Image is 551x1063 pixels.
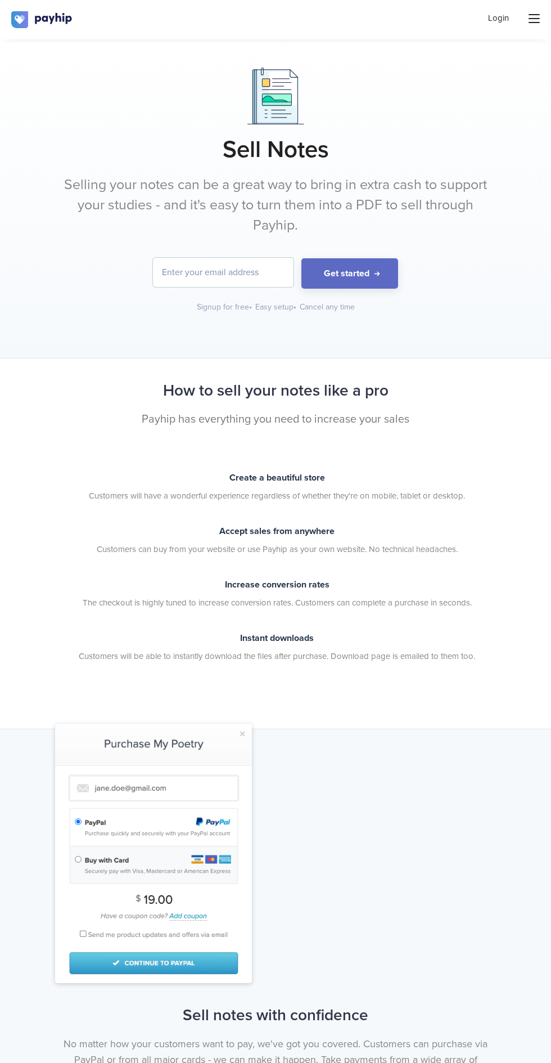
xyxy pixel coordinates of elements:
span: Customers will be able to instantly download the files after purchase. Download page is emailed t... [79,651,475,662]
span: Accept sales from anywhere [219,526,335,537]
button: Get started [301,258,398,289]
span: Customers can buy from your website or use Payhip as your own website. No technical headaches. [97,544,458,555]
span: Create a beautiful store [229,472,325,483]
a: Accept sales from anywhere Customers can buy from your website or use Payhip as your own website.... [55,523,496,557]
div: Easy setup [255,302,297,313]
a: Create a beautiful store Customers will have a wonderful experience regardless of whether they're... [55,470,496,504]
img: Documents.png [247,68,304,124]
div: Signup for free [197,302,253,313]
h2: Sell notes with confidence [55,1006,496,1025]
a: Instant downloads Customers will be able to instantly download the files after purchase. Download... [55,630,496,664]
span: The checkout is highly tuned to increase conversion rates. Customers can complete a purchase in s... [83,597,472,608]
span: Instant downloads [240,633,314,644]
a: Login [488,12,509,24]
h2: How to sell your notes like a pro [55,381,496,400]
span: Increase conversion rates [225,579,329,590]
span: • [293,302,296,312]
h1: Sell Notes [55,136,496,164]
div: Cancel any time [300,302,355,313]
img: logo.svg [11,11,73,28]
img: poetry-checkout.png [55,724,252,983]
p: Selling your notes can be a great way to bring in extra cash to support your studies - and it's e... [55,175,496,235]
input: Enter your email address [153,258,293,287]
span: • [249,302,252,312]
span: Customers will have a wonderful experience regardless of whether they're on mobile, tablet or des... [89,490,465,501]
a: Increase conversion rates The checkout is highly tuned to increase conversion rates. Customers ca... [55,577,496,611]
p: Payhip has everything you need to increase your sales [55,411,496,428]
